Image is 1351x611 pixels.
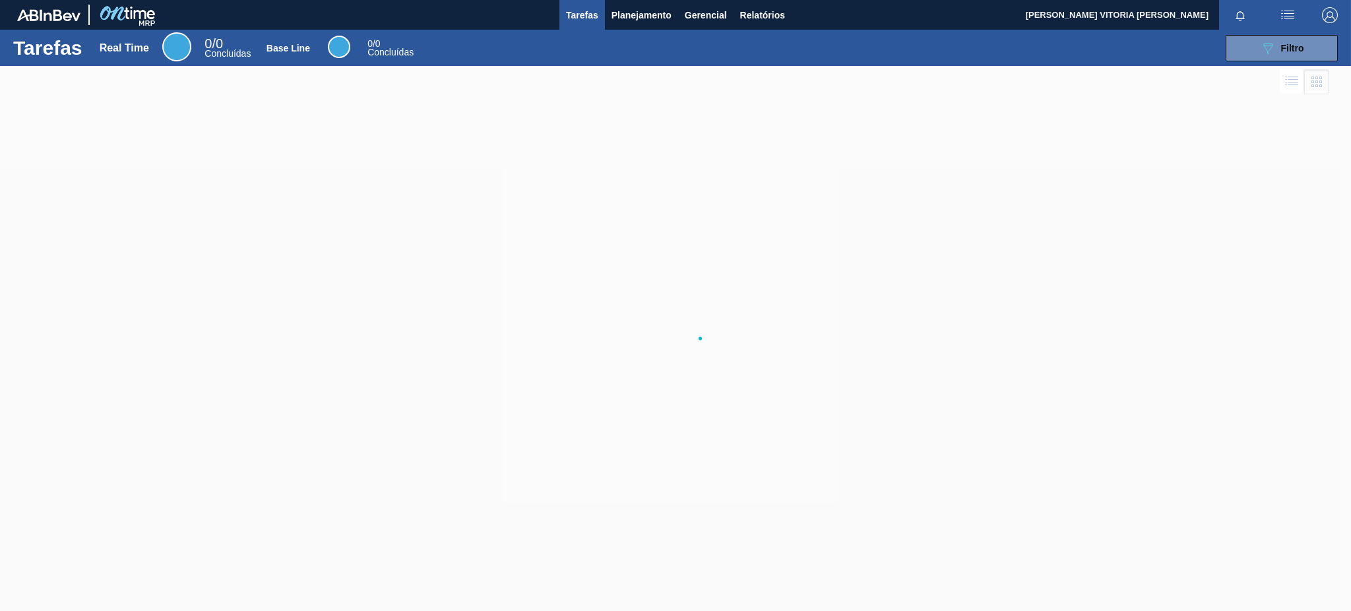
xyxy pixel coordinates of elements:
[204,36,223,51] span: / 0
[1322,7,1338,23] img: Logout
[367,38,373,49] span: 0
[566,7,598,23] span: Tarefas
[612,7,672,23] span: Planejamento
[367,38,380,49] span: / 0
[685,7,727,23] span: Gerencial
[740,7,785,23] span: Relatórios
[1281,43,1304,53] span: Filtro
[204,48,251,59] span: Concluídas
[267,43,310,53] div: Base Line
[204,36,212,51] span: 0
[1280,7,1296,23] img: userActions
[367,40,414,57] div: Base Line
[17,9,80,21] img: TNhmsLtSVTkK8tSr43FrP2fwEKptu5GPRR3wAAAABJRU5ErkJggg==
[367,47,414,57] span: Concluídas
[13,40,82,55] h1: Tarefas
[1219,6,1261,24] button: Notificações
[1226,35,1338,61] button: Filtro
[100,42,149,54] div: Real Time
[204,38,251,58] div: Real Time
[328,36,350,58] div: Base Line
[162,32,191,61] div: Real Time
